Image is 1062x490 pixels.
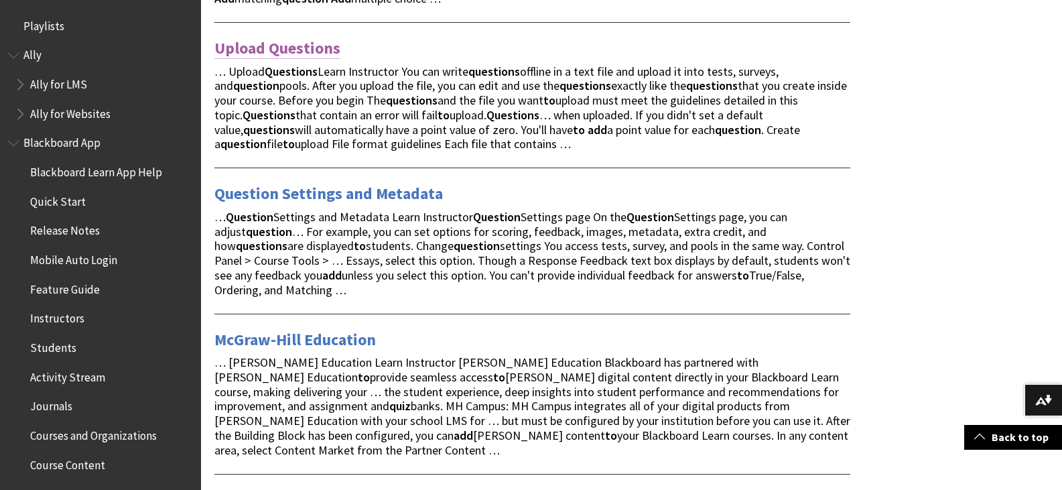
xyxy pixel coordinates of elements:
span: Mobile Auto Login [30,249,117,267]
strong: to [358,369,370,385]
strong: to [354,238,366,253]
strong: add [322,267,342,283]
strong: questions [686,78,738,93]
nav: Book outline for Playlists [8,15,193,38]
span: Students [30,336,76,355]
strong: questions [243,122,295,137]
strong: to [493,369,505,385]
span: … [PERSON_NAME] Education Learn Instructor [PERSON_NAME] Education Blackboard has partnered with ... [214,355,850,458]
strong: to [573,122,585,137]
a: Back to top [964,425,1062,450]
strong: add [454,428,473,443]
strong: question [246,224,292,239]
span: Ally for LMS [30,73,87,91]
strong: questions [559,78,611,93]
strong: Questions [486,107,539,123]
span: Playlists [23,15,64,33]
span: Courses and Organizations [30,424,157,442]
strong: to [283,136,295,151]
strong: add [588,122,607,137]
strong: question [220,136,267,151]
strong: quiz [389,398,411,414]
span: Journals [30,395,72,414]
strong: Questions [243,107,295,123]
nav: Book outline for Anthology Ally Help [8,44,193,125]
span: Activity Stream [30,366,105,384]
strong: Question [226,209,273,225]
strong: question [233,78,279,93]
span: Quick Start [30,190,86,208]
span: Blackboard App [23,132,101,150]
span: Ally [23,44,42,62]
span: … Settings and Metadata Learn Instructor Settings page On the Settings page, you can adjust … For... [214,209,850,298]
strong: Question [473,209,521,225]
a: Question Settings and Metadata [214,183,443,204]
strong: Questions [265,64,318,79]
span: … Upload Learn Instructor You can write offline in a text file and upload it into tests, surveys,... [214,64,847,152]
span: Course Content [30,454,105,472]
span: Blackboard Learn App Help [30,161,162,179]
strong: Question [626,209,674,225]
strong: questions [236,238,287,253]
span: Ally for Websites [30,103,111,121]
a: McGraw-Hill Education [214,329,376,351]
span: Feature Guide [30,278,100,296]
strong: to [737,267,749,283]
strong: to [605,428,617,443]
a: Upload Questions [214,38,340,59]
span: Instructors [30,308,84,326]
strong: question [454,238,500,253]
strong: questions [468,64,520,79]
strong: to [543,93,555,108]
span: Release Notes [30,220,100,238]
strong: to [438,107,450,123]
strong: questions [386,93,438,108]
strong: question [715,122,761,137]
